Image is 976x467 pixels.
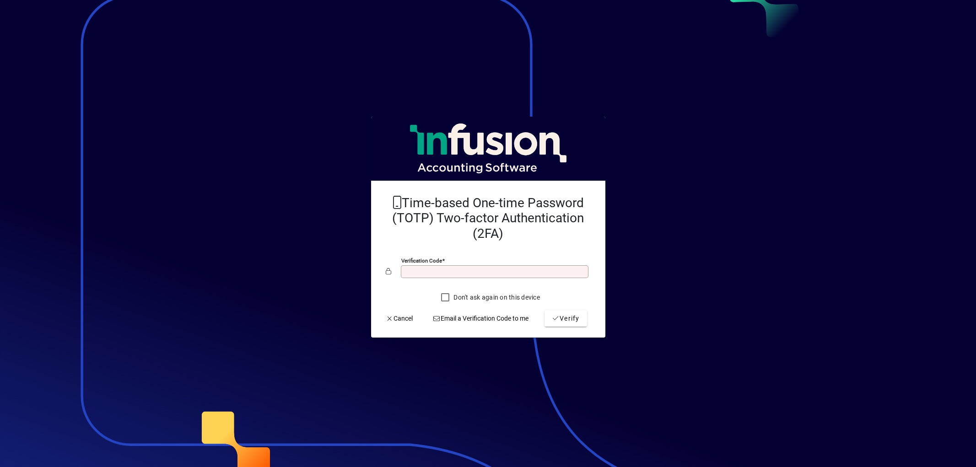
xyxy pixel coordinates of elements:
[429,310,532,327] button: Email a Verification Code to me
[452,293,540,302] label: Don't ask again on this device
[401,258,442,264] mat-label: Verification code
[552,314,580,323] span: Verify
[386,314,413,323] span: Cancel
[382,310,417,327] button: Cancel
[432,314,528,323] span: Email a Verification Code to me
[386,195,591,242] h2: Time-based One-time Password (TOTP) Two-factor Authentication (2FA)
[545,310,587,327] button: Verify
